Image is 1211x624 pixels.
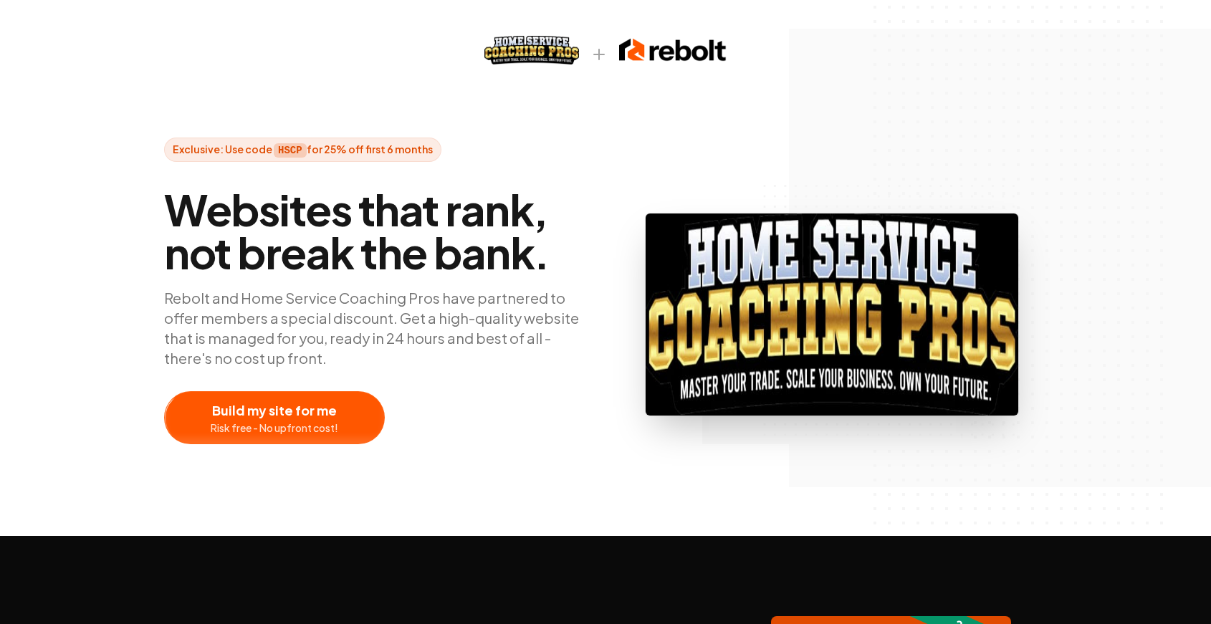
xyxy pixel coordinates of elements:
[164,391,385,444] button: Build my site for meRisk free - No upfront cost!
[164,138,441,162] span: Exclusive: Use code for 25% off first 6 months
[619,36,727,64] img: Rebolt logo
[164,391,531,444] a: Build my site for meRisk free - No upfront cost!
[164,288,594,368] p: Rebolt and Home Service Coaching Pros have partnered to offer members a special discount. Get a h...
[646,213,1018,416] img: HSCP logo
[274,143,307,158] strong: HSCP
[484,36,580,64] img: HSCP logo
[164,188,594,274] span: Websites that rank, not break the bank.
